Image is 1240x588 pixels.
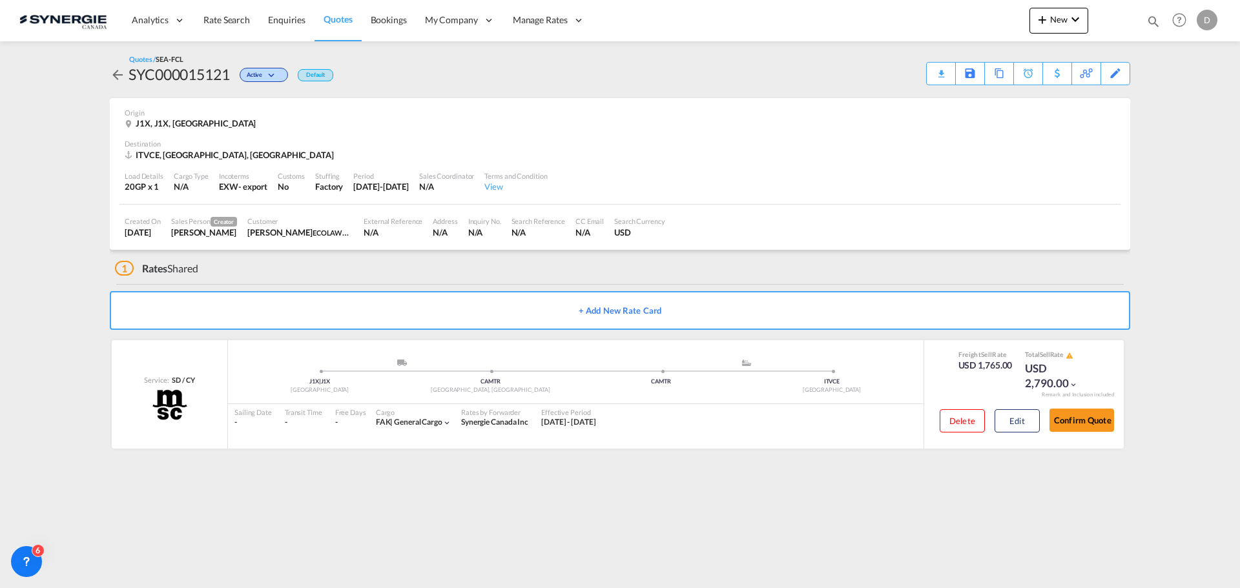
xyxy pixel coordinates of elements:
[1146,14,1161,34] div: icon-magnify
[1146,14,1161,28] md-icon: icon-magnify
[541,417,596,428] div: 29 Sep 2025 - 14 Oct 2025
[298,69,333,81] div: Default
[171,227,237,238] div: Daniel Dico
[461,407,528,417] div: Rates by Forwarder
[1064,350,1073,360] button: icon-alert
[125,139,1115,148] div: Destination
[268,14,305,25] span: Enquiries
[425,14,478,26] span: My Company
[405,386,575,394] div: [GEOGRAPHIC_DATA], [GEOGRAPHIC_DATA]
[1068,12,1083,27] md-icon: icon-chevron-down
[1035,14,1083,25] span: New
[1197,10,1217,30] div: D
[247,71,265,83] span: Active
[234,417,272,428] div: -
[247,227,353,238] div: Lauriane Beauchamp
[468,216,501,226] div: Inquiry No.
[614,216,665,226] div: Search Currency
[575,216,604,226] div: CC Email
[285,417,322,428] div: -
[419,171,474,181] div: Sales Coordinator
[364,216,422,226] div: External Reference
[315,181,343,192] div: Factory Stuffing
[376,417,442,428] div: general cargo
[203,14,250,25] span: Rate Search
[376,417,395,427] span: FAK
[129,54,183,64] div: Quotes /SEA-FCL
[933,63,949,74] div: Quote PDF is not available at this time
[240,68,288,82] div: Change Status Here
[110,291,1130,330] button: + Add New Rate Card
[125,171,163,181] div: Load Details
[1029,8,1088,34] button: icon-plus 400-fgNewicon-chevron-down
[353,181,409,192] div: 14 Oct 2025
[110,67,125,83] md-icon: icon-arrow-left
[313,227,392,238] span: ECOLAWN APPLICATOR
[285,407,322,417] div: Transit Time
[747,386,917,394] div: [GEOGRAPHIC_DATA]
[320,360,490,372] div: Pickup ModeService Type -
[234,386,405,394] div: [GEOGRAPHIC_DATA]
[376,407,451,417] div: Cargo
[151,389,189,421] img: MSC
[739,360,754,366] md-icon: assets/icons/custom/ship-fill.svg
[335,417,338,428] div: -
[125,149,337,161] div: ITVCE, Venezia, Asia Pacific
[484,171,547,181] div: Terms and Condition
[132,14,169,26] span: Analytics
[614,227,665,238] div: USD
[484,181,547,192] div: View
[125,216,161,226] div: Created On
[353,171,409,181] div: Period
[995,409,1040,432] button: Edit
[321,378,331,385] span: J1X
[364,227,422,238] div: N/A
[211,217,237,227] span: Creator
[125,227,161,238] div: 29 Sep 2025
[278,171,305,181] div: Customs
[468,227,501,238] div: N/A
[335,407,366,417] div: Free Days
[956,63,984,85] div: Save As Template
[144,375,169,385] span: Service:
[125,117,259,129] div: J1X, J1X, Canada
[1168,9,1190,31] span: Help
[1025,350,1090,360] div: Total Rate
[324,14,352,25] span: Quotes
[315,171,343,181] div: Stuffing
[541,417,596,427] span: [DATE] - [DATE]
[19,6,107,35] img: 1f56c880d42311ef80fc7dca854c8e59.png
[142,262,168,274] span: Rates
[219,181,238,192] div: EXW
[940,409,985,432] button: Delete
[981,350,992,358] span: Sell
[1069,380,1078,389] md-icon: icon-chevron-down
[115,261,134,276] span: 1
[575,227,604,238] div: N/A
[125,181,163,192] div: 20GP x 1
[136,118,256,128] span: J1X, J1X, [GEOGRAPHIC_DATA]
[576,378,747,386] div: CAMTR
[110,64,129,85] div: icon-arrow-left
[419,181,474,192] div: N/A
[1035,12,1050,27] md-icon: icon-plus 400-fg
[461,417,528,427] span: Synergie Canada Inc
[1040,350,1050,358] span: Sell
[230,64,291,85] div: Change Status Here
[278,181,305,192] div: No
[247,216,353,226] div: Customer
[512,216,565,226] div: Search Reference
[238,181,267,192] div: - export
[958,359,1013,372] div: USD 1,765.00
[371,14,407,25] span: Bookings
[405,378,575,386] div: CAMTR
[541,407,596,417] div: Effective Period
[174,171,209,181] div: Cargo Type
[390,417,393,427] span: |
[115,261,198,276] div: Shared
[512,227,565,238] div: N/A
[461,417,528,428] div: Synergie Canada Inc
[125,108,1115,117] div: Origin
[433,227,457,238] div: N/A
